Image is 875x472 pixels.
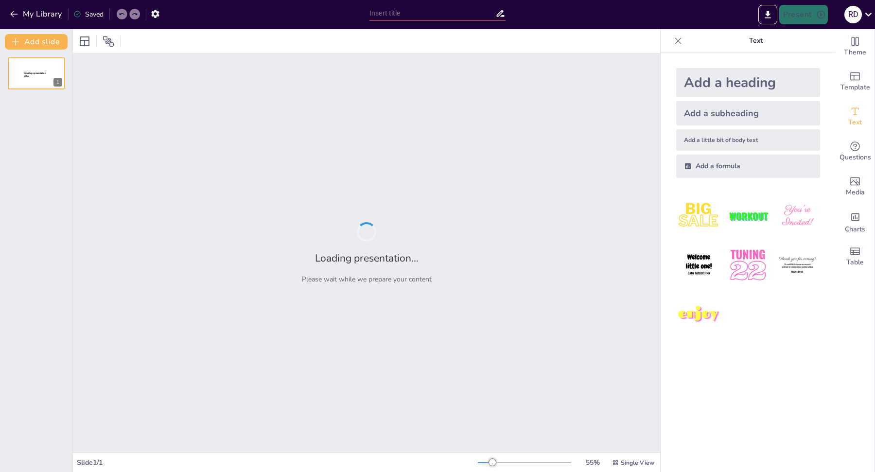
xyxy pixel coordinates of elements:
[5,34,68,50] button: Add slide
[844,5,862,24] button: r d
[302,275,432,284] p: Please wait while we prepare your content
[369,6,495,20] input: Insert title
[725,193,770,239] img: 2.jpeg
[676,68,820,97] div: Add a heading
[53,78,62,87] div: 1
[621,459,654,467] span: Single View
[24,72,46,77] span: Sendsteps presentation editor
[676,155,820,178] div: Add a formula
[846,187,865,198] span: Media
[77,458,478,467] div: Slide 1 / 1
[844,6,862,23] div: r d
[725,243,770,288] img: 5.jpeg
[103,35,114,47] span: Position
[73,10,104,19] div: Saved
[676,193,721,239] img: 1.jpeg
[775,243,820,288] img: 6.jpeg
[686,29,826,52] p: Text
[836,99,875,134] div: Add text boxes
[758,5,777,24] button: Export to PowerPoint
[77,34,92,49] div: Layout
[7,6,66,22] button: My Library
[836,204,875,239] div: Add charts and graphs
[315,251,419,265] h2: Loading presentation...
[836,169,875,204] div: Add images, graphics, shapes or video
[676,243,721,288] img: 4.jpeg
[836,64,875,99] div: Add ready made slides
[844,47,866,58] span: Theme
[8,57,65,89] div: 1
[775,193,820,239] img: 3.jpeg
[676,129,820,151] div: Add a little bit of body text
[779,5,828,24] button: Present
[676,292,721,337] img: 7.jpeg
[836,134,875,169] div: Get real-time input from your audience
[836,239,875,274] div: Add a table
[581,458,604,467] div: 55 %
[848,117,862,128] span: Text
[676,101,820,125] div: Add a subheading
[840,152,871,163] span: Questions
[846,257,864,268] span: Table
[840,82,870,93] span: Template
[845,224,865,235] span: Charts
[836,29,875,64] div: Change the overall theme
